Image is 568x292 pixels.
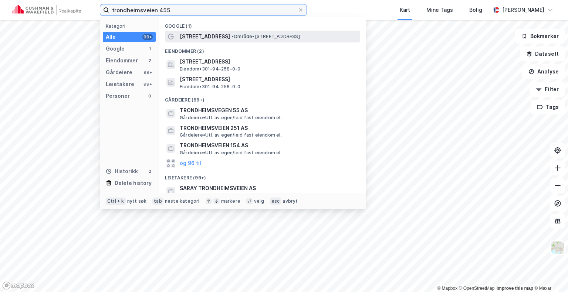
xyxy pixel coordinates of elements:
[109,4,298,16] input: Søk på adresse, matrikkel, gårdeiere, leietakere eller personer
[469,6,482,14] div: Bolig
[551,241,565,255] img: Z
[106,197,126,205] div: Ctrl + k
[270,197,281,205] div: esc
[142,81,153,87] div: 99+
[106,44,125,53] div: Google
[531,100,565,114] button: Tags
[142,69,153,75] div: 99+
[497,286,533,291] a: Improve this map
[106,56,138,65] div: Eiendommer
[106,92,130,100] div: Personer
[400,6,410,14] div: Kart
[152,197,163,205] div: tab
[159,17,366,31] div: Google (1)
[437,286,457,291] a: Mapbox
[2,281,35,290] a: Mapbox homepage
[147,93,153,99] div: 0
[180,32,230,41] span: [STREET_ADDRESS]
[159,169,366,182] div: Leietakere (99+)
[180,132,282,138] span: Gårdeiere • Utl. av egen/leid fast eiendom el.
[522,64,565,79] button: Analyse
[231,34,300,39] span: Område • [STREET_ADDRESS]
[12,5,82,15] img: cushman-wakefield-realkapital-logo.202ea83816669bd177139c58696a8fa1.svg
[127,198,147,204] div: nytt søk
[180,66,240,72] span: Eiendom • 301-94-258-0-0
[459,286,495,291] a: OpenStreetMap
[531,257,568,292] iframe: Chat Widget
[180,150,282,156] span: Gårdeiere • Utl. av egen/leid fast eiendom el.
[283,198,298,204] div: avbryt
[180,115,282,121] span: Gårdeiere • Utl. av egen/leid fast eiendom el.
[180,124,357,133] span: TRONDHEIMSVEIEN 251 AS
[254,198,264,204] div: velg
[106,32,116,41] div: Alle
[106,68,132,77] div: Gårdeiere
[106,167,138,176] div: Historikk
[426,6,453,14] div: Mine Tags
[115,179,152,188] div: Delete history
[106,23,156,29] div: Kategori
[147,46,153,52] div: 1
[531,257,568,292] div: Kontrollprogram for chat
[520,47,565,61] button: Datasett
[106,80,134,89] div: Leietakere
[147,168,153,174] div: 2
[180,75,357,84] span: [STREET_ADDRESS]
[180,184,357,193] span: SARAY TRONDHEIMSVEIEN AS
[231,34,234,39] span: •
[147,58,153,63] div: 2
[221,198,240,204] div: markere
[180,106,357,115] span: TRONDHEIMSVEGEN 55 AS
[180,57,357,66] span: [STREET_ADDRESS]
[515,29,565,44] button: Bokmerker
[142,34,153,40] div: 99+
[180,84,240,90] span: Eiendom • 301-94-258-0-0
[165,198,200,204] div: neste kategori
[180,159,201,168] button: og 96 til
[180,141,357,150] span: TRONDHEIMSVEIEN 154 AS
[502,6,544,14] div: [PERSON_NAME]
[159,91,366,104] div: Gårdeiere (99+)
[159,42,366,56] div: Eiendommer (2)
[530,82,565,97] button: Filter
